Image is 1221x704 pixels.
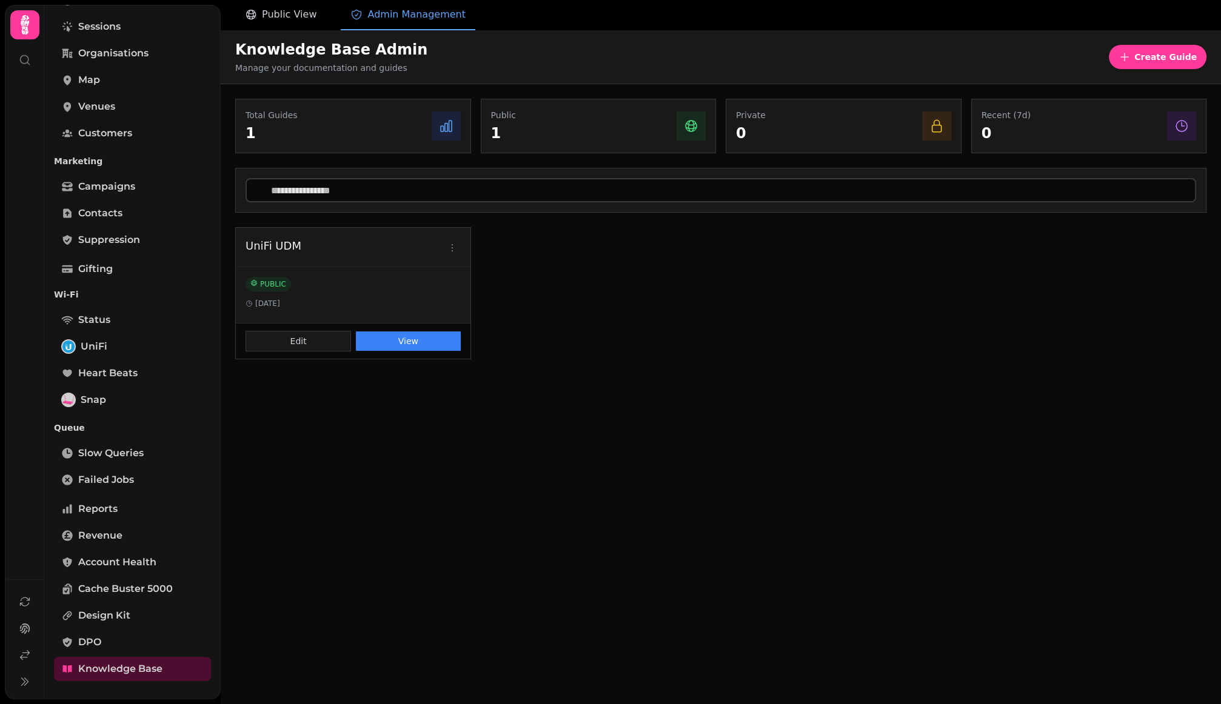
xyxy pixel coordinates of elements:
[246,109,298,121] p: Total Guides
[246,124,298,143] p: 1
[78,99,115,114] span: Venues
[356,331,460,351] button: View
[54,334,211,359] a: UniFiUniFi
[81,393,106,407] span: Snap
[78,179,135,194] span: Campaigns
[54,308,211,332] a: Status
[54,577,211,601] a: Cache Buster 5000
[54,201,211,225] a: Contacts
[367,7,465,22] span: Admin Management
[78,446,144,460] span: Slow Queries
[982,124,1031,143] p: 0
[982,109,1031,121] p: Recent (7d)
[54,523,211,548] a: Revenue
[54,441,211,465] a: Slow Queries
[54,284,211,305] p: Wi-Fi
[54,630,211,654] a: DPO
[491,109,516,121] p: Public
[78,528,122,543] span: Revenue
[54,497,211,521] a: Reports
[78,19,121,34] span: Sessions
[54,68,211,92] a: Map
[78,233,140,247] span: Suppression
[78,473,134,487] span: Failed Jobs
[54,41,211,65] a: Organisations
[54,150,211,172] p: Marketing
[62,394,75,406] img: Snap
[78,608,130,623] span: Design Kit
[54,257,211,281] a: Gifting
[736,109,766,121] p: Private
[54,174,211,199] a: Campaigns
[262,7,316,22] span: Public View
[235,40,427,59] h1: Knowledge Base Admin
[54,417,211,439] p: Queue
[78,635,101,649] span: DPO
[78,366,138,380] span: Heart beats
[235,62,427,74] p: Manage your documentation and guides
[54,550,211,574] a: Account Health
[78,662,162,676] span: Knowledge Base
[246,331,351,351] button: Edit
[54,228,211,252] a: Suppression
[54,15,211,39] a: Sessions
[78,313,110,327] span: Status
[54,468,211,492] a: Failed Jobs
[54,361,211,385] a: Heart beats
[736,124,766,143] p: 0
[246,277,291,291] span: PUBLIC
[54,121,211,145] a: Customers
[1109,45,1206,69] button: Create Guide
[78,46,149,61] span: Organisations
[246,237,444,254] h3: UniFi UDM
[54,388,211,412] a: SnapSnap
[78,502,118,516] span: Reports
[78,126,132,141] span: Customers
[1134,53,1197,61] span: Create Guide
[78,582,173,596] span: Cache Buster 5000
[78,555,156,570] span: Account Health
[54,657,211,681] a: Knowledge Base
[78,262,113,276] span: Gifting
[54,95,211,119] a: Venues
[255,299,280,308] span: [DATE]
[62,340,75,353] img: UniFi
[491,124,516,143] p: 1
[81,339,107,354] span: UniFi
[54,603,211,628] a: Design Kit
[78,206,122,221] span: Contacts
[78,73,100,87] span: Map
